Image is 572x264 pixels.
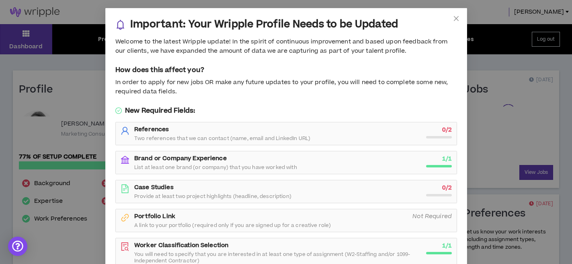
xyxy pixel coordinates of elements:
span: List at least one brand (or company) that you have worked with [134,164,297,171]
span: user [121,126,129,135]
strong: Portfolio Link [134,212,175,221]
span: file-text [121,184,129,193]
strong: 0 / 2 [442,126,451,134]
span: Provide at least two project highlights (headline, description) [134,193,291,200]
div: Welcome to the latest Wripple update! In the spirit of continuous improvement and based upon feed... [115,37,457,56]
button: Close [445,8,467,30]
strong: Brand or Company Experience [134,154,227,163]
strong: 0 / 2 [442,184,451,192]
h3: Important: Your Wripple Profile Needs to be Updated [130,18,398,31]
span: close [453,15,459,22]
strong: Worker Classification Selection [134,241,228,250]
strong: References [134,125,169,134]
h5: How does this affect you? [115,65,457,75]
strong: Case Studies [134,183,174,192]
span: file-search [121,242,129,251]
div: In order to apply for new jobs OR make any future updates to your profile, you will need to compl... [115,78,457,96]
h5: New Required Fields: [115,106,457,115]
i: Not Required [412,212,452,221]
strong: 1 / 1 [442,241,451,250]
strong: 1 / 1 [442,155,451,163]
span: Two references that we can contact (name, email and LinkedIn URL) [134,135,310,142]
span: You will need to specify that you are interested in at least one type of assignment (W2-Staffing ... [134,251,421,264]
span: A link to your portfolio (required only If you are signed up for a creative role) [134,222,331,229]
div: Open Intercom Messenger [8,237,27,256]
span: link [121,213,129,222]
span: check-circle [115,107,122,114]
span: bank [121,155,129,164]
span: bell [115,20,125,30]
